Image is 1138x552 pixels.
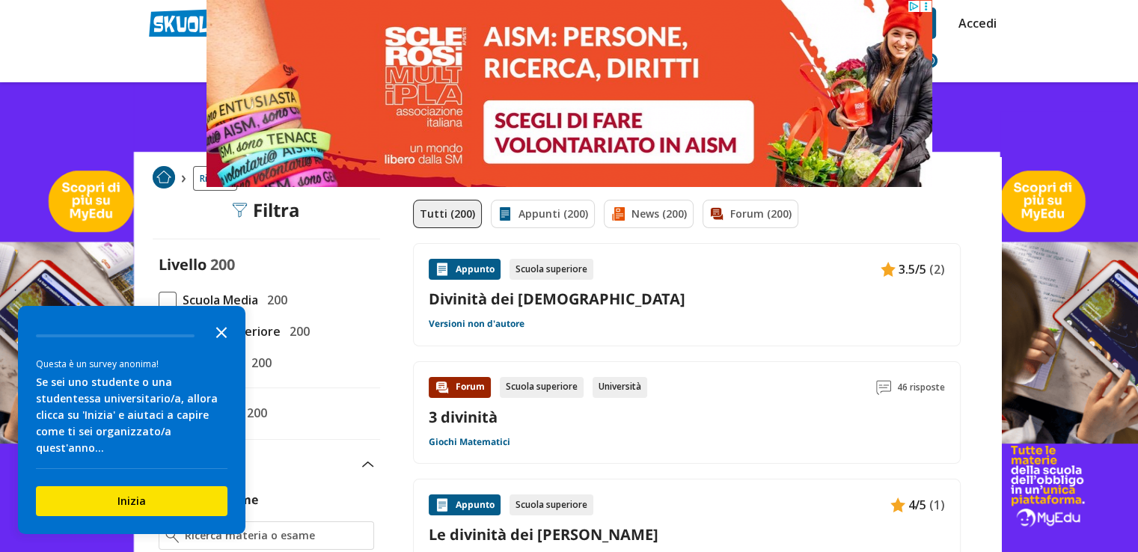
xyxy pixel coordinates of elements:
img: Commenti lettura [876,380,891,395]
span: Scuola Media [177,290,258,310]
img: Forum filtro contenuto [709,206,724,221]
span: 200 [245,353,272,372]
div: Questa è un survey anonima! [36,357,227,371]
input: Ricerca materia o esame [185,528,367,543]
img: News filtro contenuto [611,206,625,221]
div: Forum [429,377,491,398]
div: Scuola superiore [510,259,593,280]
button: Inizia [36,486,227,516]
img: Filtra filtri mobile [232,203,247,218]
img: Appunti contenuto [435,497,450,512]
button: Close the survey [207,316,236,346]
a: Tutti (200) [413,200,482,228]
img: Home [153,166,175,188]
a: Versioni non d'autore [429,318,524,330]
a: Le divinità dei [PERSON_NAME] [429,524,945,545]
div: Scuola superiore [510,494,593,515]
a: Ricerca [193,166,237,191]
div: Scuola superiore [500,377,584,398]
a: Accedi [958,7,990,39]
div: Se sei uno studente o una studentessa universitario/a, allora clicca su 'Inizia' e aiutaci a capi... [36,374,227,456]
img: Appunti filtro contenuto [498,206,513,221]
a: Divinità dei [DEMOGRAPHIC_DATA] [429,289,945,309]
img: Appunti contenuto [435,262,450,277]
span: 4/5 [908,495,926,515]
div: Appunto [429,494,501,515]
a: Giochi Matematici [429,436,510,448]
div: Università [593,377,647,398]
img: Ricerca materia o esame [165,528,180,543]
a: Home [153,166,175,191]
img: Appunti contenuto [881,262,896,277]
span: 200 [210,254,235,275]
a: Forum (200) [703,200,798,228]
span: (2) [929,260,945,279]
span: 200 [284,322,310,341]
span: 46 risposte [897,377,945,398]
span: 200 [241,403,267,423]
a: News (200) [604,200,694,228]
a: 3 divinità [429,407,498,427]
a: Appunti (200) [491,200,595,228]
img: Apri e chiudi sezione [362,461,374,467]
div: Appunto [429,259,501,280]
div: Filtra [232,200,300,221]
label: Livello [159,254,207,275]
span: 3.5/5 [899,260,926,279]
img: Forum contenuto [435,380,450,395]
div: Survey [18,306,245,534]
span: 200 [261,290,287,310]
img: Appunti contenuto [890,497,905,512]
span: (1) [929,495,945,515]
